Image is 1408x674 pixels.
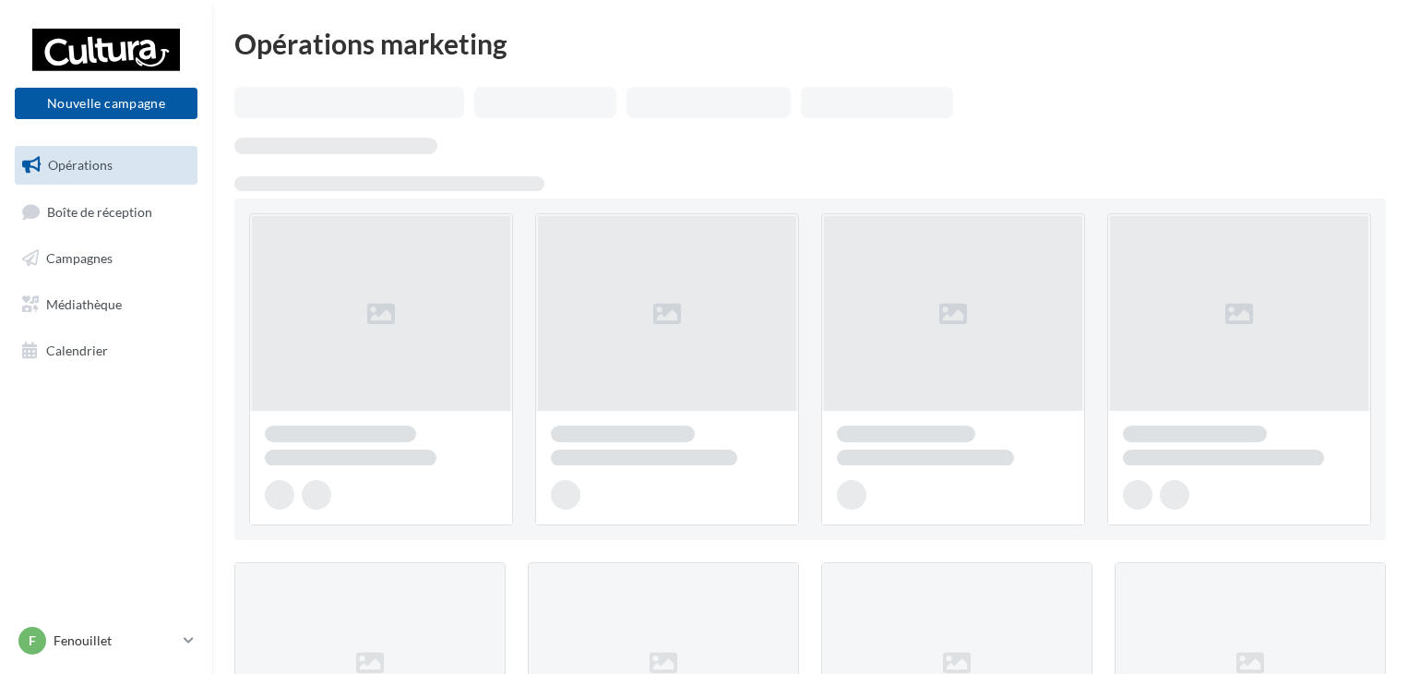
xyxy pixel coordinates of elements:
[46,250,113,266] span: Campagnes
[11,146,201,185] a: Opérations
[15,623,197,658] a: F Fenouillet
[11,192,201,232] a: Boîte de réception
[11,331,201,370] a: Calendrier
[46,342,108,357] span: Calendrier
[48,157,113,173] span: Opérations
[46,296,122,312] span: Médiathèque
[11,239,201,278] a: Campagnes
[15,88,197,119] button: Nouvelle campagne
[11,285,201,324] a: Médiathèque
[29,632,36,650] span: F
[47,203,152,219] span: Boîte de réception
[54,632,176,650] p: Fenouillet
[234,30,1386,57] div: Opérations marketing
